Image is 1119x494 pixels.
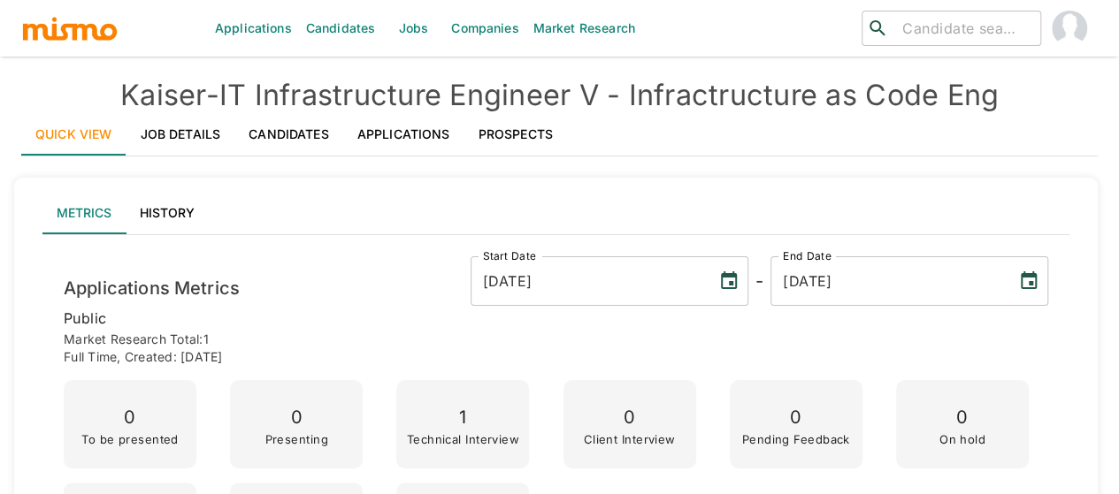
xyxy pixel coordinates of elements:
[464,113,567,156] a: Prospects
[234,113,343,156] a: Candidates
[939,402,985,433] p: 0
[583,402,675,433] p: 0
[343,113,464,156] a: Applications
[1052,11,1087,46] img: Maia Reyes
[126,192,209,234] button: History
[742,433,850,445] p: Pending Feedback
[264,433,327,445] p: Presenting
[21,78,1098,113] h4: Kaiser - IT Infrastructure Engineer V - Infractructure as Code Eng
[81,433,179,445] p: To be presented
[64,348,1048,366] p: Full time , Created: [DATE]
[126,113,235,156] a: Job Details
[471,256,704,306] input: MM/DD/YYYY
[21,15,119,42] img: logo
[64,274,240,302] h6: Applications Metrics
[407,433,519,445] p: Technical Interview
[711,263,747,299] button: Choose date, selected date is Sep 8, 2025
[407,402,519,433] p: 1
[742,402,850,433] p: 0
[42,192,126,234] button: Metrics
[1011,263,1046,299] button: Choose date, selected date is Oct 14, 2025
[770,256,1004,306] input: MM/DD/YYYY
[583,433,675,445] p: Client Interview
[64,306,1048,331] p: public
[64,331,1048,348] p: Market Research Total: 1
[264,402,327,433] p: 0
[21,113,126,156] a: Quick View
[783,248,831,263] label: End Date
[755,267,763,295] h6: -
[939,433,985,445] p: On hold
[483,248,536,263] label: Start Date
[81,402,179,433] p: 0
[42,192,1069,234] div: lab API tabs example
[895,16,1033,41] input: Candidate search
